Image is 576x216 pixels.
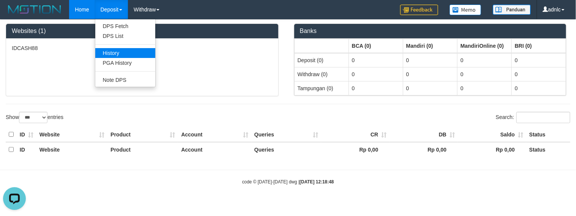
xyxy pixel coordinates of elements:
button: Open LiveChat chat widget [3,3,26,26]
th: Account [178,127,251,142]
td: 0 [349,81,403,95]
td: 0 [403,81,457,95]
th: DB [390,127,458,142]
td: 0 [457,67,511,81]
label: Show entries [6,112,63,123]
td: Withdraw (0) [294,67,349,81]
th: Status [526,127,570,142]
th: Product [107,127,178,142]
th: Rp 0,00 [458,142,526,157]
a: DPS Fetch [95,21,155,31]
strong: [DATE] 12:18:48 [300,179,334,185]
td: 0 [403,67,457,81]
td: 0 [457,81,511,95]
h3: Banks [300,28,561,34]
th: Group: activate to sort column ascending [511,39,566,53]
td: 0 [457,53,511,67]
th: Rp 0,00 [321,142,390,157]
a: PGA History [95,58,155,68]
th: Rp 0,00 [390,142,458,157]
a: History [95,48,155,58]
th: Account [178,142,251,157]
h3: Websites (1) [12,28,273,34]
td: 0 [511,81,566,95]
td: 0 [511,53,566,67]
th: Group: activate to sort column ascending [294,39,349,53]
img: MOTION_logo.png [6,4,63,15]
td: 0 [403,53,457,67]
p: IDCASH88 [12,44,273,52]
th: Group: activate to sort column ascending [457,39,511,53]
img: Button%20Memo.svg [450,5,481,15]
td: Deposit (0) [294,53,349,67]
td: 0 [349,53,403,67]
th: Queries [251,142,322,157]
th: Queries [251,127,322,142]
th: Group: activate to sort column ascending [403,39,457,53]
th: Saldo [458,127,526,142]
img: panduan.png [493,5,531,15]
th: Status [526,142,570,157]
a: DPS List [95,31,155,41]
th: CR [321,127,390,142]
th: Product [107,142,178,157]
label: Search: [496,112,570,123]
a: Note DPS [95,75,155,85]
th: Website [36,127,107,142]
td: Tampungan (0) [294,81,349,95]
th: Group: activate to sort column ascending [349,39,403,53]
small: code © [DATE]-[DATE] dwg | [242,179,334,185]
img: Feedback.jpg [400,5,438,15]
th: ID [17,127,36,142]
th: Website [36,142,107,157]
td: 0 [349,67,403,81]
select: Showentries [19,112,47,123]
td: 0 [511,67,566,81]
input: Search: [516,112,570,123]
th: ID [17,142,36,157]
